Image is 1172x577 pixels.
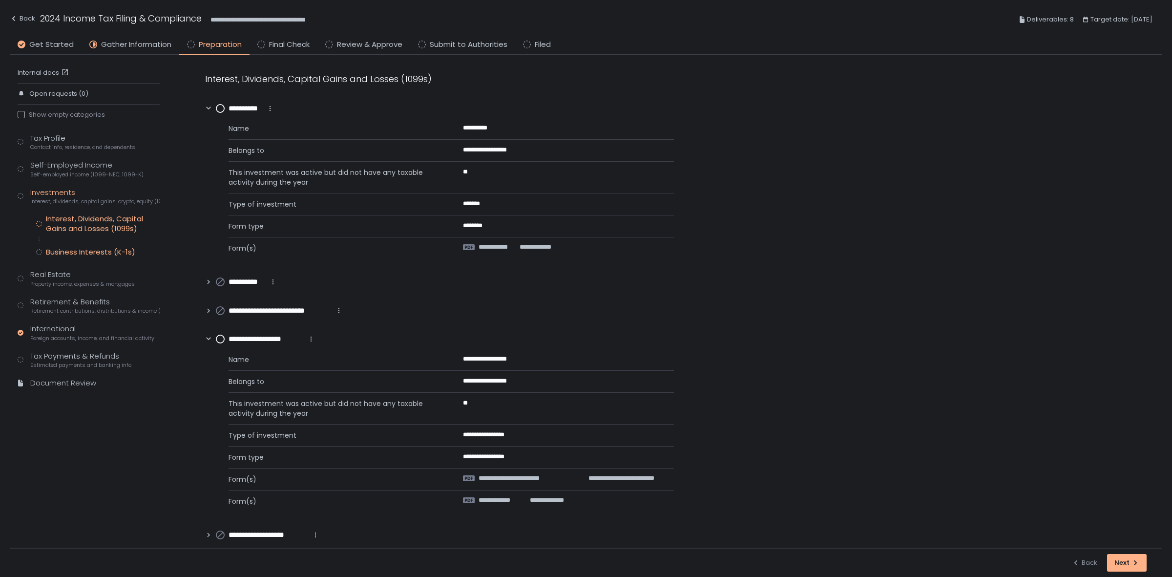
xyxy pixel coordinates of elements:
[40,12,202,25] h1: 2024 Income Tax Filing & Compliance
[10,13,35,24] div: Back
[101,39,171,50] span: Gather Information
[1090,14,1152,25] span: Target date: [DATE]
[229,221,439,231] span: Form type
[18,68,71,77] a: Internal docs
[1107,554,1147,572] button: Next
[229,474,439,484] span: Form(s)
[30,144,135,151] span: Contact info, residence, and dependents
[199,39,242,50] span: Preparation
[229,124,439,133] span: Name
[1072,554,1097,572] button: Back
[30,307,160,315] span: Retirement contributions, distributions & income (1099-R, 5498)
[30,351,131,369] div: Tax Payments & Refunds
[269,39,310,50] span: Final Check
[30,133,135,151] div: Tax Profile
[229,496,439,506] span: Form(s)
[30,323,154,342] div: International
[1072,558,1097,567] div: Back
[30,335,154,342] span: Foreign accounts, income, and financial activity
[229,168,439,187] span: This investment was active but did not have any taxable activity during the year
[1114,558,1139,567] div: Next
[229,430,439,440] span: Type of investment
[30,269,135,288] div: Real Estate
[229,243,439,253] span: Form(s)
[30,171,144,178] span: Self-employed income (1099-NEC, 1099-K)
[30,187,160,206] div: Investments
[30,198,160,205] span: Interest, dividends, capital gains, crypto, equity (1099s, K-1s)
[535,39,551,50] span: Filed
[46,214,160,234] div: Interest, Dividends, Capital Gains and Losses (1099s)
[29,89,88,98] span: Open requests (0)
[10,12,35,28] button: Back
[337,39,402,50] span: Review & Approve
[229,146,439,155] span: Belongs to
[205,72,674,85] div: Interest, Dividends, Capital Gains and Losses (1099s)
[30,297,160,315] div: Retirement & Benefits
[229,452,439,462] span: Form type
[229,355,439,364] span: Name
[30,362,131,369] span: Estimated payments and banking info
[29,39,74,50] span: Get Started
[229,399,439,418] span: This investment was active but did not have any taxable activity during the year
[1027,14,1074,25] span: Deliverables: 8
[229,377,439,386] span: Belongs to
[229,199,439,209] span: Type of investment
[430,39,507,50] span: Submit to Authorities
[46,247,135,257] div: Business Interests (K-1s)
[30,280,135,288] span: Property income, expenses & mortgages
[30,160,144,178] div: Self-Employed Income
[30,378,96,389] div: Document Review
